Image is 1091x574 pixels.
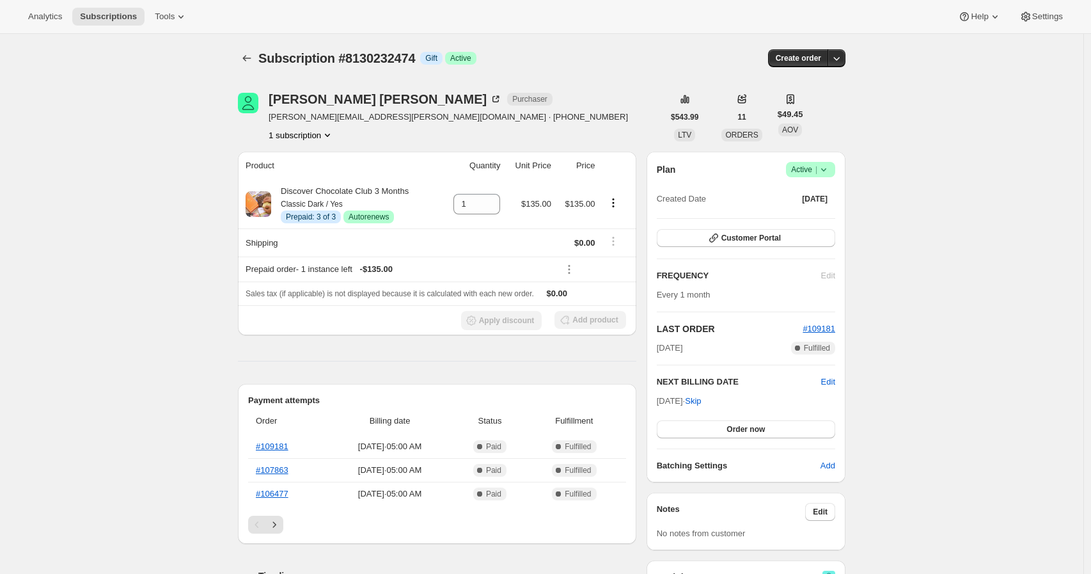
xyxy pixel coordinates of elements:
button: #109181 [803,323,835,335]
div: Prepaid order - 1 instance left [246,263,551,276]
span: [DATE] [802,194,828,204]
span: Paid [486,442,501,452]
span: Tools [155,12,175,22]
span: Active [450,53,471,63]
span: [DATE] · [657,396,702,406]
span: Sales tax (if applicable) is not displayed because it is calculated with each new order. [246,289,534,298]
button: Skip [677,391,709,411]
small: Classic Dark / Yes [281,200,343,209]
button: Edit [805,503,835,521]
button: Analytics [20,8,70,26]
h3: Notes [657,503,806,521]
span: $49.45 [778,108,803,121]
button: Shipping actions [603,234,624,248]
span: $0.00 [574,238,595,248]
span: Fulfilled [565,489,591,499]
h2: Payment attempts [248,394,626,407]
div: Discover Chocolate Club 3 Months [271,185,409,223]
button: Subscriptions [72,8,145,26]
h2: FREQUENCY [657,269,821,282]
button: Create order [768,49,829,67]
h2: NEXT BILLING DATE [657,376,821,388]
span: Purchaser [512,94,547,104]
span: ORDERS [725,131,758,140]
span: Every 1 month [657,290,710,299]
span: Settings [1032,12,1063,22]
span: Subscription #8130232474 [258,51,415,65]
button: Help [950,8,1009,26]
button: Edit [821,376,835,388]
th: Order [248,407,326,435]
span: [DATE] · 05:00 AM [330,488,450,500]
button: Tools [147,8,195,26]
th: Product [238,152,441,180]
a: #106477 [256,489,288,498]
span: Autorenews [349,212,389,222]
span: No notes from customer [657,529,746,538]
span: Customer Portal [721,233,781,243]
span: [DATE] · 05:00 AM [330,440,450,453]
button: Product actions [603,196,624,210]
span: - $135.00 [360,263,393,276]
span: Help [971,12,988,22]
span: Analytics [28,12,62,22]
span: Order now [726,424,765,434]
button: Settings [1012,8,1071,26]
span: $135.00 [565,199,595,209]
button: Add [813,456,843,476]
span: Fulfillment [530,415,618,427]
button: Subscriptions [238,49,256,67]
a: #109181 [256,442,288,451]
span: Paid [486,465,501,475]
span: Prepaid: 3 of 3 [286,212,336,222]
span: Subscriptions [80,12,137,22]
button: Product actions [269,129,334,141]
span: Add [820,459,835,472]
span: LTV [678,131,691,140]
a: #109181 [803,324,835,333]
span: Created Date [657,193,706,205]
span: Paid [486,489,501,499]
span: Create order [776,53,821,63]
span: Fulfilled [565,442,591,452]
span: [DATE] · 05:00 AM [330,464,450,477]
span: AOV [782,125,798,134]
span: Fulfilled [804,343,830,353]
img: product img [246,191,271,217]
div: [PERSON_NAME] [PERSON_NAME] [269,93,502,106]
h2: LAST ORDER [657,323,803,335]
button: Order now [657,420,835,438]
th: Quantity [441,152,505,180]
span: $0.00 [547,289,568,298]
span: Valerie Molinaro [238,93,258,113]
h2: Plan [657,163,676,176]
a: #107863 [256,465,288,475]
span: Gift [425,53,437,63]
span: 11 [737,112,746,122]
span: [DATE] [657,342,683,355]
span: $543.99 [671,112,698,122]
button: $543.99 [663,108,706,126]
button: Next [265,516,283,534]
span: [PERSON_NAME][EMAIL_ADDRESS][PERSON_NAME][DOMAIN_NAME] · [PHONE_NUMBER] [269,111,628,124]
button: [DATE] [794,190,835,208]
th: Unit Price [504,152,554,180]
h6: Batching Settings [657,459,820,472]
span: Status [457,415,522,427]
nav: Pagination [248,516,626,534]
button: 11 [730,108,753,126]
span: Skip [685,395,701,408]
span: | [815,164,817,175]
th: Price [555,152,599,180]
button: Customer Portal [657,229,835,247]
span: Active [791,163,830,176]
th: Shipping [238,228,441,257]
span: Edit [813,507,828,517]
span: Fulfilled [565,465,591,475]
span: $135.00 [521,199,551,209]
span: Billing date [330,415,450,427]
